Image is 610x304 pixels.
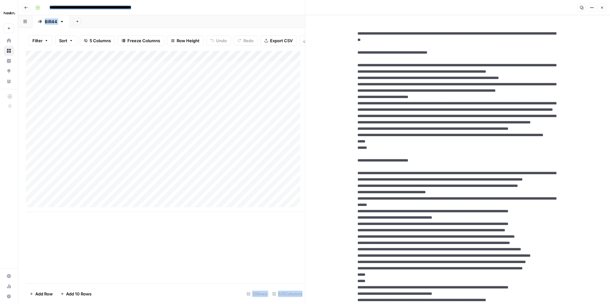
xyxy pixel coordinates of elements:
button: Workspace: Haskn [4,5,14,21]
button: Export CSV [260,36,297,46]
button: Add 10 Rows [57,289,95,299]
div: 13 Rows [244,289,270,299]
a: BIR44 [32,15,70,28]
a: Browse [4,46,14,56]
button: Sort [55,36,77,46]
div: BIR44 [45,18,57,25]
a: Settings [4,271,14,281]
button: 5 Columns [80,36,115,46]
span: Row Height [177,37,200,44]
span: Undo [216,37,227,44]
button: Freeze Columns [118,36,164,46]
a: Opportunities [4,66,14,76]
a: Home [4,36,14,46]
button: Row Height [167,36,204,46]
a: Your Data [4,76,14,86]
img: Haskn Logo [4,7,15,19]
button: Redo [234,36,258,46]
span: Sort [59,37,67,44]
button: Add Row [26,289,57,299]
span: Add Row [35,291,53,297]
span: 5 Columns [90,37,111,44]
button: Undo [206,36,231,46]
span: Freeze Columns [127,37,160,44]
button: Help + Support [4,291,14,301]
div: 5/5 Columns [270,289,305,299]
a: Insights [4,56,14,66]
button: Filter [28,36,52,46]
span: Redo [243,37,254,44]
span: Add 10 Rows [66,291,91,297]
span: Export CSV [270,37,293,44]
span: Filter [32,37,43,44]
a: Usage [4,281,14,291]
